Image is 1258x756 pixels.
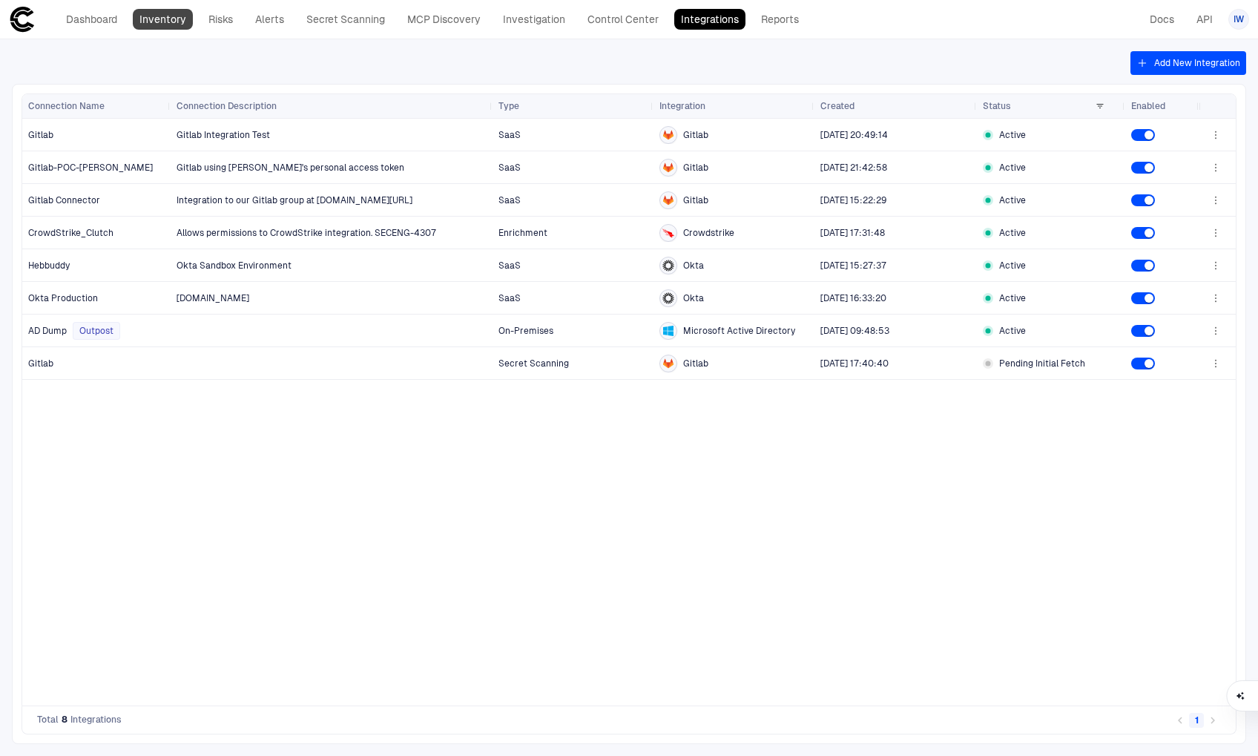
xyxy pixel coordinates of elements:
[683,162,708,174] span: Gitlab
[28,129,53,141] span: Gitlab
[28,227,113,239] span: CrowdStrike_Clutch
[498,100,519,112] span: Type
[1190,9,1219,30] a: API
[999,292,1026,304] span: Active
[581,9,665,30] a: Control Center
[662,358,674,369] div: Gitlab
[674,9,745,30] a: Integrations
[999,358,1085,369] span: Pending Initial Fetch
[498,293,521,303] span: SaaS
[662,227,674,239] div: Crowdstrike
[820,195,886,206] span: [DATE] 15:22:29
[498,260,521,271] span: SaaS
[983,100,1011,112] span: Status
[79,325,113,337] span: Outpost
[202,9,240,30] a: Risks
[820,100,854,112] span: Created
[59,9,124,30] a: Dashboard
[820,326,889,336] span: [DATE] 09:48:53
[662,162,674,174] div: Gitlab
[177,130,270,140] span: Gitlab Integration Test
[498,162,521,173] span: SaaS
[498,358,569,369] span: Secret Scanning
[662,129,674,141] div: Gitlab
[498,326,553,336] span: On-Premises
[820,130,888,140] span: [DATE] 20:49:14
[1130,51,1246,75] button: Add New Integration
[28,100,105,112] span: Connection Name
[28,260,70,272] span: Hebbuddy
[177,260,292,271] span: Okta Sandbox Environment
[999,260,1026,272] span: Active
[683,227,734,239] span: Crowdstrike
[177,293,249,303] span: [DOMAIN_NAME]
[999,129,1026,141] span: Active
[28,358,53,369] span: Gitlab
[683,129,708,141] span: Gitlab
[662,325,674,337] div: Microsoft Active Directory
[1143,9,1181,30] a: Docs
[662,194,674,206] div: Gitlab
[177,100,277,112] span: Connection Description
[820,260,886,271] span: [DATE] 15:27:37
[1131,100,1165,112] span: Enabled
[498,228,547,238] span: Enrichment
[70,714,122,726] span: Integrations
[401,9,487,30] a: MCP Discovery
[683,358,708,369] span: Gitlab
[683,194,708,206] span: Gitlab
[820,162,887,173] span: [DATE] 21:42:58
[62,714,67,726] span: 8
[28,325,67,337] span: AD Dump
[498,130,521,140] span: SaaS
[683,260,704,272] span: Okta
[300,9,392,30] a: Secret Scanning
[28,194,100,206] span: Gitlab Connector
[133,9,193,30] a: Inventory
[999,227,1026,239] span: Active
[177,162,404,173] span: Gitlab using [PERSON_NAME]'s personal access token
[1234,13,1244,25] span: IW
[177,195,412,206] span: Integration to our Gitlab group at [DOMAIN_NAME][URL]
[248,9,291,30] a: Alerts
[754,9,806,30] a: Reports
[498,195,521,206] span: SaaS
[683,325,795,337] span: Microsoft Active Directory
[659,100,705,112] span: Integration
[1228,9,1249,30] button: IW
[28,162,153,174] span: Gitlab-POC-[PERSON_NAME]
[999,194,1026,206] span: Active
[177,228,436,238] span: Allows permissions to CrowdStrike integration. SECENG-4307
[683,292,704,304] span: Okta
[28,292,98,304] span: Okta Production
[820,293,886,303] span: [DATE] 16:33:20
[496,9,572,30] a: Investigation
[820,358,889,369] span: [DATE] 17:40:40
[999,162,1026,174] span: Active
[999,325,1026,337] span: Active
[1172,711,1221,729] nav: pagination navigation
[662,260,674,272] div: Okta
[37,714,59,726] span: Total
[820,228,885,238] span: [DATE] 17:31:48
[662,292,674,304] div: Okta
[1189,713,1204,728] button: page 1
